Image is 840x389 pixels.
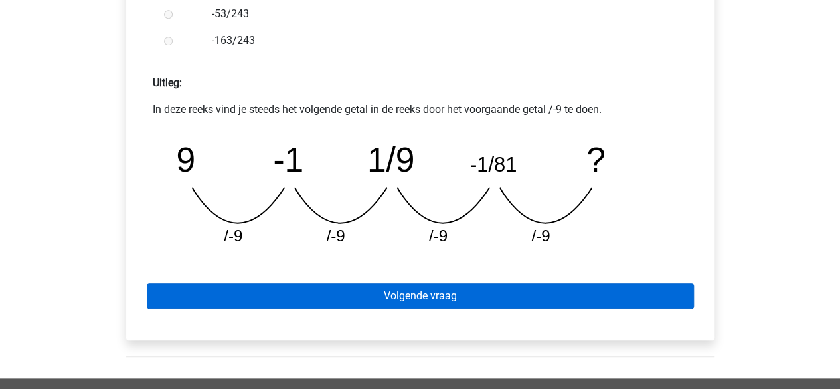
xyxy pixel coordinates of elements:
tspan: /-9 [224,227,242,245]
tspan: /-9 [532,227,550,245]
tspan: ? [587,140,606,178]
p: In deze reeks vind je steeds het volgende getal in de reeks door het voorgaande getal /-9 te doen. [153,102,688,118]
tspan: -1 [273,140,303,178]
strong: Uitleg: [153,76,182,89]
tspan: 1/9 [367,140,415,178]
tspan: -1/81 [470,152,517,176]
label: -163/243 [212,33,671,49]
tspan: /-9 [429,227,448,245]
tspan: /-9 [327,227,345,245]
tspan: 9 [176,140,195,178]
label: -53/243 [212,6,671,22]
a: Volgende vraag [147,283,694,309]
